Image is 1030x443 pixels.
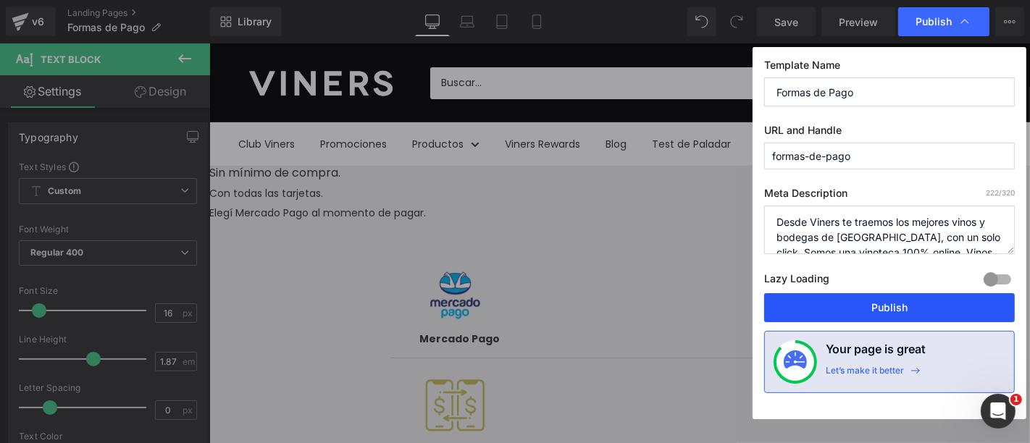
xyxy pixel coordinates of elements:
label: Lazy Loading [764,269,829,293]
iframe: Intercom live chat [981,394,1016,429]
strong: Transferencia - 5% OFF EXTRA [210,399,376,413]
h4: Your page is great [826,340,926,365]
img: Viners [29,14,196,64]
a: Mi cuenta [743,32,758,48]
span: 0 [784,25,799,40]
a: 0 [771,31,789,48]
a: Promociones [111,91,177,110]
a: Club Viners [29,91,85,110]
span: 222 [986,188,999,197]
label: Meta Description [764,187,1015,206]
button: Buscar [678,24,714,56]
a: Productos [203,91,270,110]
span: 1 [1010,394,1022,405]
img: onboarding-status.svg [784,350,807,374]
span: /320 [986,188,1015,197]
a: Ayuda [547,91,595,110]
textarea: Desde Viners te traemos los mejores vinos y bodegas de [GEOGRAPHIC_DATA], con un solo click. Somo... [764,206,1015,254]
button: Publish [764,293,1015,322]
input: Buscar... [221,24,678,56]
a: Regalos Empresariales [620,91,732,110]
a: Test de Paladar [443,91,522,110]
a: Viners Rewards [296,91,371,110]
label: URL and Handle [764,124,1015,143]
span: Publish [916,15,952,28]
strong: Mercado Pago [210,288,290,303]
a: Blog [396,91,417,110]
div: Let’s make it better [826,365,904,384]
label: Template Name [764,59,1015,77]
